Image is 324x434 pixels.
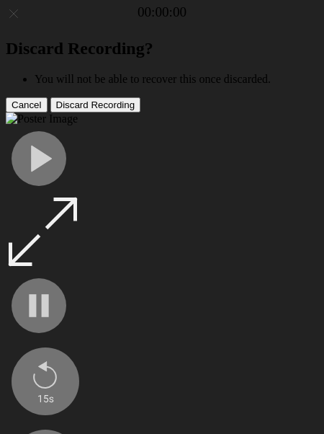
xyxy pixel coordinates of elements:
[50,97,141,112] button: Discard Recording
[138,4,186,20] a: 00:00:00
[6,39,318,58] h2: Discard Recording?
[35,73,318,86] li: You will not be able to recover this once discarded.
[6,97,48,112] button: Cancel
[6,112,78,125] img: Poster Image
